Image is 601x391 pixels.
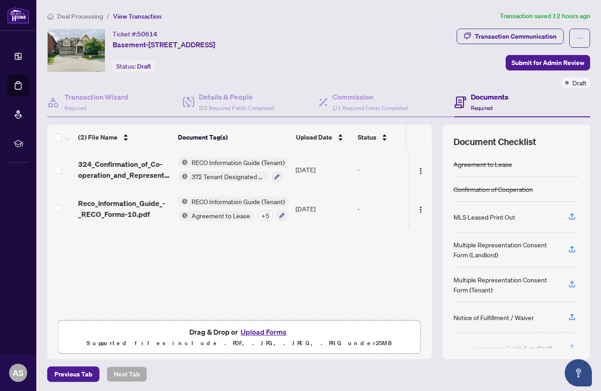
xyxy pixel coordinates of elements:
img: Status Icon [178,157,188,167]
span: Reco_Information_Guide_-_RECO_Forms-10.pdf [78,198,171,220]
span: Draft [137,62,151,70]
span: Agreement to Lease [188,211,254,221]
div: Ticket #: [113,29,158,39]
span: Drag & Drop or [189,326,289,338]
button: Status IconRECO Information Guide (Tenant)Status IconAgreement to Lease+5 [178,196,288,221]
div: Transaction Communication [475,29,557,44]
span: Document Checklist [453,135,536,148]
span: ellipsis [576,35,583,41]
th: (2) File Name [74,125,174,150]
div: Agreement to Lease [453,159,512,169]
div: Status: [113,60,155,72]
span: Deal Processing [57,12,103,20]
li: / [107,11,109,21]
div: + 5 [257,211,273,221]
div: Multiple Representation Consent Form (Tenant) [453,275,557,295]
div: - [357,204,427,214]
td: [DATE] [292,150,354,189]
span: Draft [572,78,586,88]
td: [DATE] [292,189,354,228]
button: Status IconRECO Information Guide (Tenant)Status Icon372 Tenant Designated Representation Agreeme... [178,157,288,182]
img: Logo [417,206,424,213]
div: - [357,165,427,175]
h4: Transaction Wizard [64,91,128,102]
span: 372 Tenant Designated Representation Agreement - Authority for Lease or Purchase [188,171,268,181]
span: Status [358,132,376,142]
p: Supported files include .PDF, .JPG, .JPEG, .PNG under 25 MB [64,338,415,349]
span: Drag & Drop orUpload FormsSupported files include .PDF, .JPG, .JPEG, .PNG under25MB [59,321,420,354]
h4: Documents [471,91,508,102]
span: (2) File Name [78,132,118,142]
span: Required [471,105,493,111]
button: Logo [414,201,428,216]
button: Logo [414,162,428,177]
button: Previous Tab [47,366,99,382]
img: Status Icon [178,211,188,221]
span: Submit for Admin Review [512,55,584,70]
span: RECO Information Guide (Tenant) [188,196,288,206]
article: Transaction saved 12 hours ago [500,11,590,21]
div: Multiple Representation Consent Form (Landlord) [453,240,557,260]
h4: Details & People [199,91,274,102]
h4: Commission [332,91,408,102]
span: 324_Confirmation_of_Co-operation_and_Representation_-_Tenant_Landlord_-_PropTx-[PERSON_NAME].pdf [78,159,171,180]
span: Required [64,105,86,111]
span: Previous Tab [54,367,92,381]
img: Logo [417,167,424,175]
span: RECO Information Guide (Tenant) [188,157,288,167]
img: Status Icon [178,196,188,206]
span: 50614 [137,30,158,38]
img: Status Icon [178,171,188,181]
span: 1/1 Required Fields Completed [332,105,408,111]
div: Notice of Fulfillment / Waiver [453,312,534,322]
button: Open asap [565,359,592,386]
th: Status [354,125,431,150]
img: IMG-X12272417_1.jpg [48,29,105,72]
button: Transaction Communication [457,29,564,44]
span: Upload Date [296,132,332,142]
span: AS [13,366,24,379]
span: View Transaction [113,12,162,20]
button: Upload Forms [238,326,289,338]
img: logo [7,7,29,24]
span: 2/2 Required Fields Completed [199,105,274,111]
button: Next Tab [107,366,147,382]
span: Basement-[STREET_ADDRESS] [113,39,215,50]
th: Upload Date [292,125,354,150]
div: Confirmation of Cooperation [453,184,533,194]
span: home [47,13,54,20]
button: Submit for Admin Review [506,55,590,70]
th: Document Tag(s) [174,125,292,150]
div: MLS Leased Print Out [453,212,515,222]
